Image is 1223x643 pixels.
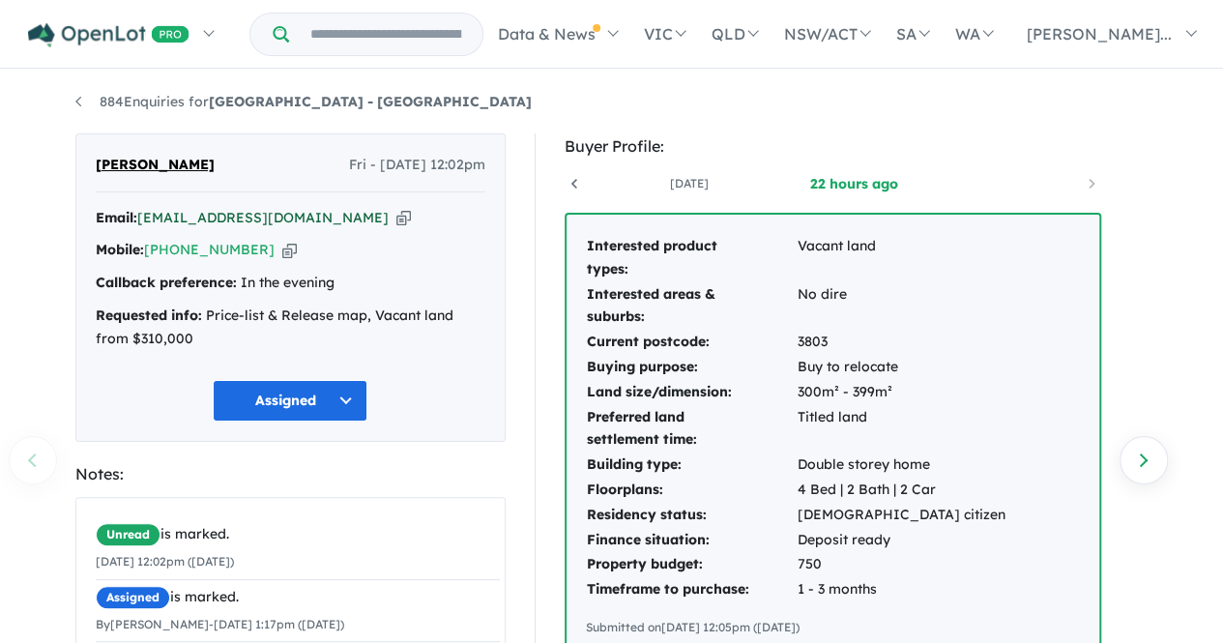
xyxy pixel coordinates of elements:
[586,503,797,528] td: Residency status:
[797,282,1006,331] td: No dire
[586,234,797,282] td: Interested product types:
[96,241,144,258] strong: Mobile:
[96,617,344,631] small: By [PERSON_NAME] - [DATE] 1:17pm ([DATE])
[797,478,1006,503] td: 4 Bed | 2 Bath | 2 Car
[586,380,797,405] td: Land size/dimension:
[797,330,1006,355] td: 3803
[96,523,160,546] span: Unread
[586,355,797,380] td: Buying purpose:
[28,23,189,47] img: Openlot PRO Logo White
[96,305,485,351] div: Price-list & Release map, Vacant land from $310,000
[96,154,215,177] span: [PERSON_NAME]
[586,618,1080,637] div: Submitted on [DATE] 12:05pm ([DATE])
[586,330,797,355] td: Current postcode:
[137,209,389,226] a: [EMAIL_ADDRESS][DOMAIN_NAME]
[75,461,506,487] div: Notes:
[96,523,500,546] div: is marked.
[75,93,532,110] a: 884Enquiries for[GEOGRAPHIC_DATA] - [GEOGRAPHIC_DATA]
[586,577,797,602] td: Timeframe to purchase:
[96,586,170,609] span: Assigned
[797,355,1006,380] td: Buy to relocate
[586,405,797,453] td: Preferred land settlement time:
[797,380,1006,405] td: 300m² - 399m²
[282,240,297,260] button: Copy
[797,577,1006,602] td: 1 - 3 months
[1027,24,1172,44] span: [PERSON_NAME]...
[96,307,202,324] strong: Requested info:
[586,453,797,478] td: Building type:
[213,380,367,422] button: Assigned
[797,405,1006,453] td: Titled land
[144,241,275,258] a: [PHONE_NUMBER]
[349,154,485,177] span: Fri - [DATE] 12:02pm
[586,552,797,577] td: Property budget:
[565,133,1101,160] div: Buyer Profile:
[586,282,797,331] td: Interested areas & suburbs:
[293,14,479,55] input: Try estate name, suburb, builder or developer
[586,528,797,553] td: Finance situation:
[96,209,137,226] strong: Email:
[772,174,936,193] a: 22 hours ago
[797,528,1006,553] td: Deposit ready
[75,91,1149,114] nav: breadcrumb
[396,208,411,228] button: Copy
[96,554,234,569] small: [DATE] 12:02pm ([DATE])
[797,234,1006,282] td: Vacant land
[96,272,485,295] div: In the evening
[209,93,532,110] strong: [GEOGRAPHIC_DATA] - [GEOGRAPHIC_DATA]
[96,586,500,609] div: is marked.
[586,478,797,503] td: Floorplans:
[607,174,772,193] a: [DATE]
[797,453,1006,478] td: Double storey home
[797,503,1006,528] td: [DEMOGRAPHIC_DATA] citizen
[96,274,237,291] strong: Callback preference:
[797,552,1006,577] td: 750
